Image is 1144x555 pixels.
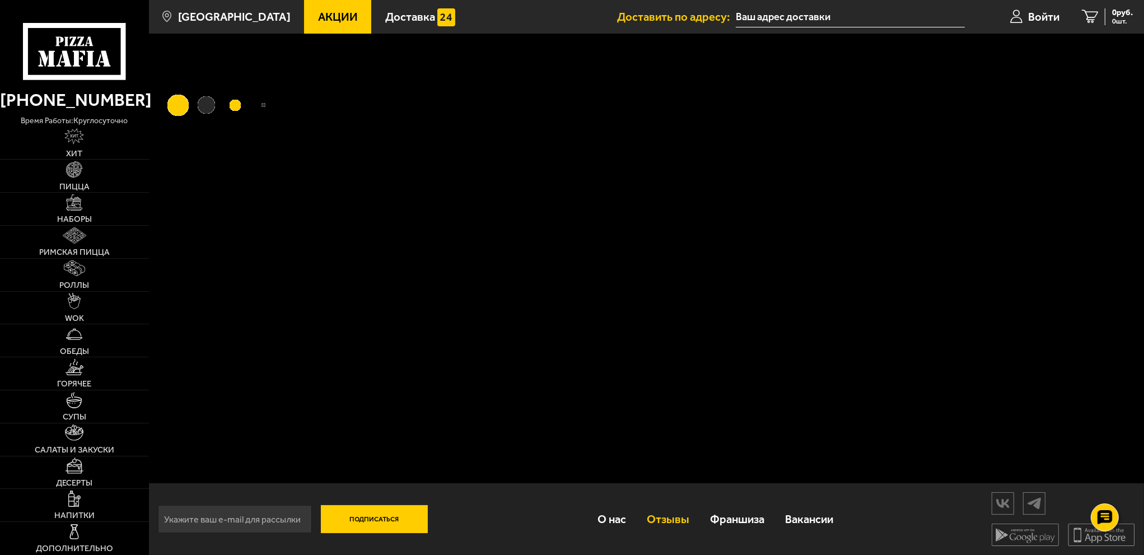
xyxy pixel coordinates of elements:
[59,183,90,191] span: Пицца
[385,11,435,22] span: Доставка
[321,505,428,533] button: Подписаться
[149,34,292,177] img: Loading
[63,413,86,421] span: Супы
[1112,18,1133,25] span: 0 шт.
[1112,8,1133,17] span: 0 руб.
[35,446,114,454] span: Салаты и закуски
[700,500,775,538] a: Франшиза
[54,511,95,520] span: Напитки
[57,215,92,223] span: Наборы
[60,347,89,356] span: Обеды
[158,505,312,533] input: Укажите ваш e-mail для рассылки
[36,544,113,553] span: Дополнительно
[637,500,700,538] a: Отзывы
[1028,11,1059,22] span: Войти
[65,314,84,323] span: WOK
[774,500,843,538] a: Вакансии
[992,493,1014,513] img: vk
[318,11,358,22] span: Акции
[66,150,82,158] span: Хит
[587,500,637,538] a: О нас
[178,11,291,22] span: [GEOGRAPHIC_DATA]
[736,7,965,27] input: Ваш адрес доставки
[57,380,91,388] span: Горячее
[59,281,89,290] span: Роллы
[1024,493,1045,513] img: tg
[617,11,736,22] span: Доставить по адресу:
[39,248,110,256] span: Римская пицца
[56,479,92,487] span: Десерты
[437,8,455,26] img: 15daf4d41897b9f0e9f617042186c801.svg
